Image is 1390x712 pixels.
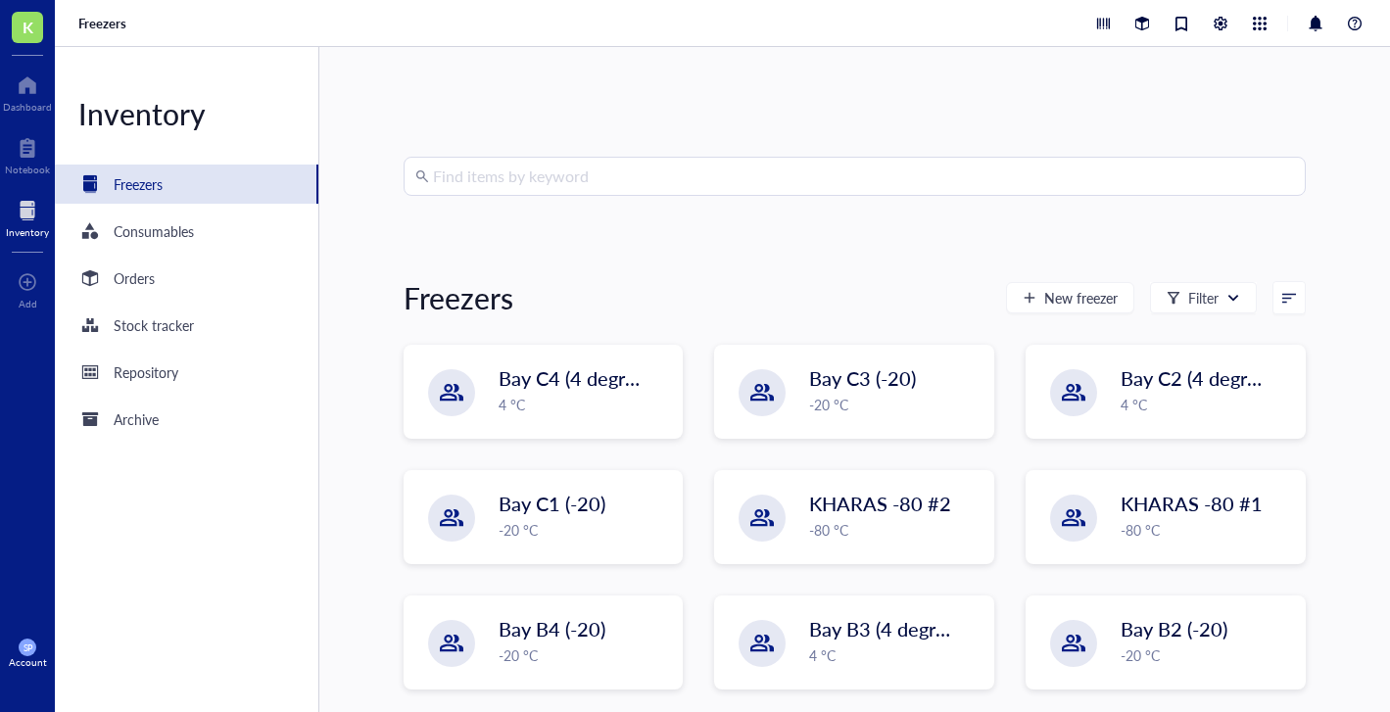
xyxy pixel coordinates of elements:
[809,364,916,392] span: Bay C3 (-20)
[499,615,605,642] span: Bay B4 (-20)
[55,165,318,204] a: Freezers
[1044,290,1118,306] span: New freezer
[78,15,130,32] a: Freezers
[55,306,318,345] a: Stock tracker
[5,164,50,175] div: Notebook
[809,615,962,642] span: Bay B3 (4 degree)
[404,278,513,317] div: Freezers
[809,394,982,415] div: -20 °C
[1121,615,1227,642] span: Bay B2 (-20)
[23,642,32,653] span: SP
[499,490,605,517] span: Bay C1 (-20)
[114,408,159,430] div: Archive
[114,361,178,383] div: Repository
[114,173,163,195] div: Freezers
[1188,287,1219,309] div: Filter
[499,644,671,666] div: -20 °C
[114,314,194,336] div: Stock tracker
[1121,394,1293,415] div: 4 °C
[3,101,52,113] div: Dashboard
[3,70,52,113] a: Dashboard
[809,519,982,541] div: -80 °C
[23,15,33,39] span: K
[5,132,50,175] a: Notebook
[6,195,49,238] a: Inventory
[55,353,318,392] a: Repository
[55,259,318,298] a: Orders
[55,400,318,439] a: Archive
[499,394,671,415] div: 4 °C
[809,644,982,666] div: 4 °C
[1006,282,1134,313] button: New freezer
[6,226,49,238] div: Inventory
[1121,364,1273,392] span: Bay C2 (4 degree)
[809,490,951,517] span: KHARAS -80 #2
[55,212,318,251] a: Consumables
[19,298,37,309] div: Add
[9,656,47,668] div: Account
[1121,519,1293,541] div: -80 °C
[114,220,194,242] div: Consumables
[499,519,671,541] div: -20 °C
[114,267,155,289] div: Orders
[1121,644,1293,666] div: -20 °C
[55,94,318,133] div: Inventory
[499,364,651,392] span: Bay C4 (4 degree)
[1121,490,1263,517] span: KHARAS -80 #1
